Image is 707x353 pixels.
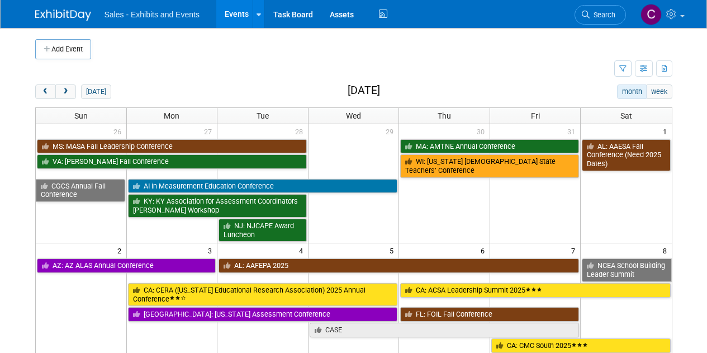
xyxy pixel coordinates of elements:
[219,219,307,242] a: NJ: NJCAPE Award Luncheon
[575,5,626,25] a: Search
[662,243,672,257] span: 8
[37,139,307,154] a: MS: MASA Fall Leadership Conference
[620,111,632,120] span: Sat
[128,283,398,306] a: CA: CERA ([US_STATE] Educational Research Association) 2025 Annual Conference
[105,10,200,19] span: Sales - Exhibits and Events
[35,39,91,59] button: Add Event
[480,243,490,257] span: 6
[400,154,579,177] a: WI: [US_STATE] [DEMOGRAPHIC_DATA] State Teachers’ Conference
[640,4,662,25] img: Christine Lurz
[531,111,540,120] span: Fri
[219,258,579,273] a: AL: AAFEPA 2025
[37,258,216,273] a: AZ: AZ ALAS Annual Conference
[582,258,671,281] a: NCEA School Building Leader Summit
[128,307,398,322] a: [GEOGRAPHIC_DATA]: [US_STATE] Assessment Conference
[116,243,126,257] span: 2
[566,124,580,138] span: 31
[203,124,217,138] span: 27
[112,124,126,138] span: 26
[37,154,307,169] a: VA: [PERSON_NAME] Fall Conference
[385,124,398,138] span: 29
[128,194,307,217] a: KY: KY Association for Assessment Coordinators [PERSON_NAME] Workshop
[74,111,88,120] span: Sun
[36,179,125,202] a: CGCS Annual Fall Conference
[400,307,579,322] a: FL: FOIL Fall Conference
[617,84,647,99] button: month
[348,84,380,97] h2: [DATE]
[55,84,76,99] button: next
[662,124,672,138] span: 1
[476,124,490,138] span: 30
[400,283,670,298] a: CA: ACSA Leadership Summit 2025
[35,84,56,99] button: prev
[346,111,361,120] span: Wed
[310,323,580,337] a: CASE
[128,179,398,194] a: AI in Measurement Education Conference
[590,11,615,19] span: Search
[294,124,308,138] span: 28
[81,84,111,99] button: [DATE]
[388,243,398,257] span: 5
[400,139,579,154] a: MA: AMTNE Annual Conference
[257,111,269,120] span: Tue
[582,139,670,171] a: AL: AAESA Fall Conference (Need 2025 Dates)
[491,338,671,353] a: CA: CMC South 2025
[438,111,451,120] span: Thu
[35,10,91,21] img: ExhibitDay
[298,243,308,257] span: 4
[570,243,580,257] span: 7
[164,111,179,120] span: Mon
[207,243,217,257] span: 3
[646,84,672,99] button: week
